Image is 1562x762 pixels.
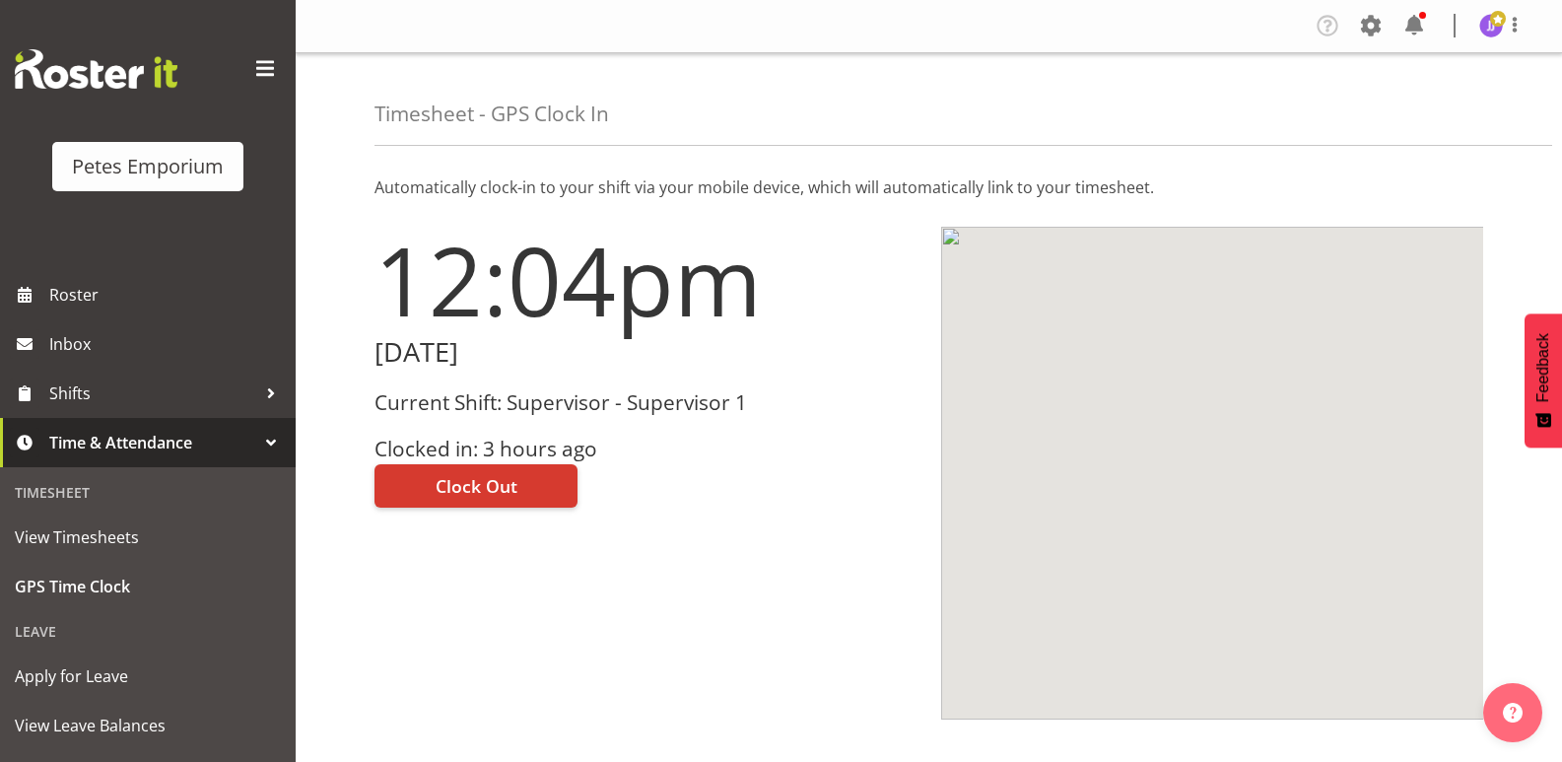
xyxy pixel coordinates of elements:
p: Automatically clock-in to your shift via your mobile device, which will automatically link to you... [374,175,1483,199]
h3: Current Shift: Supervisor - Supervisor 1 [374,391,917,414]
span: Roster [49,280,286,310]
img: help-xxl-2.png [1503,703,1523,723]
div: Leave [5,611,291,652]
div: Timesheet [5,472,291,513]
img: Rosterit website logo [15,49,177,89]
h3: Clocked in: 3 hours ago [374,438,917,460]
button: Clock Out [374,464,577,508]
img: janelle-jonkers702.jpg [1479,14,1503,37]
a: View Leave Balances [5,701,291,750]
a: Apply for Leave [5,652,291,701]
h1: 12:04pm [374,227,917,333]
a: GPS Time Clock [5,562,291,611]
span: Time & Attendance [49,428,256,457]
span: View Leave Balances [15,711,281,740]
span: View Timesheets [15,522,281,552]
span: Clock Out [436,473,517,499]
h2: [DATE] [374,337,917,368]
a: View Timesheets [5,513,291,562]
span: Feedback [1534,333,1552,402]
span: Inbox [49,329,286,359]
h4: Timesheet - GPS Clock In [374,103,609,125]
span: GPS Time Clock [15,572,281,601]
div: Petes Emporium [72,152,224,181]
span: Apply for Leave [15,661,281,691]
span: Shifts [49,379,256,408]
button: Feedback - Show survey [1525,313,1562,448]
